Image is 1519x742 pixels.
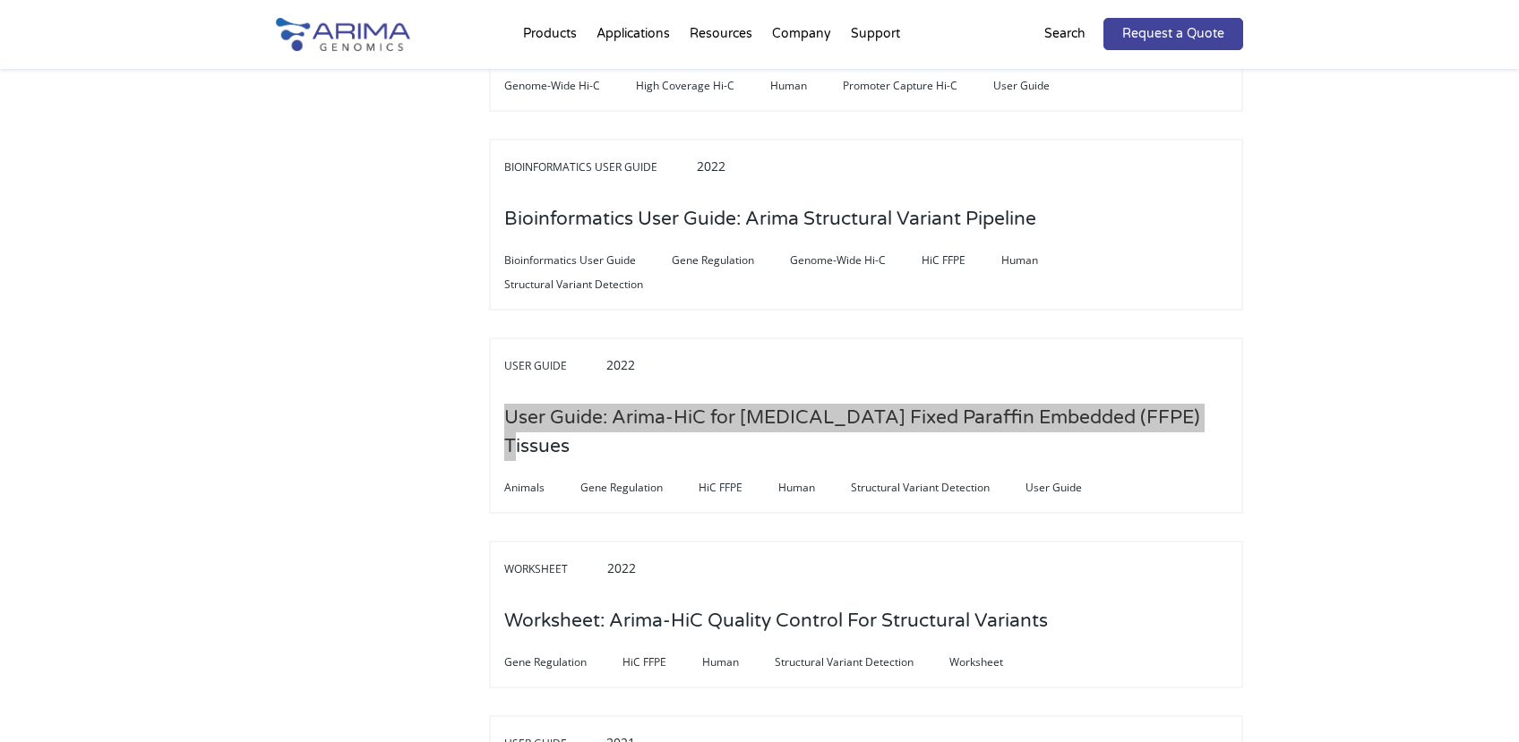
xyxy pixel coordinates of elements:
span: Bioinformatics User Guide [504,157,693,178]
span: User Guide [504,355,603,377]
span: Bioinformatics User Guide [504,250,672,271]
span: Animals [504,477,580,499]
span: HiC FFPE [622,652,702,673]
a: User Guide: Arima-HiC for [MEDICAL_DATA] Fixed Paraffin Embedded (FFPE) Tissues [504,437,1228,456]
span: High Coverage Hi-C [636,75,770,97]
p: Search [1044,22,1086,46]
span: Gene Regulation [672,250,790,271]
h3: Bioinformatics User Guide: Arima Structural Variant Pipeline [504,192,1036,247]
span: Human [770,75,843,97]
span: Genome-Wide Hi-C [790,250,922,271]
span: Human [778,477,851,499]
span: User Guide [1026,477,1118,499]
span: Structural Variant Detection [851,477,1026,499]
span: Promoter Capture Hi-C [843,75,993,97]
span: 2022 [607,559,636,576]
span: Human [1001,250,1074,271]
span: Structural Variant Detection [504,274,679,295]
span: 2022 [606,356,635,373]
span: Structural Variant Detection [775,652,949,673]
span: Human [702,652,775,673]
img: Arima-Genomics-logo [276,18,410,51]
h3: Worksheet: Arima-HiC Quality Control For Structural Variants [504,593,1048,649]
span: HiC FFPE [699,477,778,499]
span: Worksheet [949,652,1039,673]
h3: User Guide: Arima-HiC for [MEDICAL_DATA] Fixed Paraffin Embedded (FFPE) Tissues [504,390,1228,474]
span: Genome-Wide Hi-C [504,75,636,97]
a: Worksheet: Arima-HiC Quality Control For Structural Variants [504,611,1048,631]
a: Bioinformatics User Guide: Arima Structural Variant Pipeline [504,209,1036,229]
span: Gene Regulation [580,477,699,499]
a: Request a Quote [1103,18,1243,50]
span: 2022 [697,158,725,175]
span: Gene Regulation [504,652,622,673]
span: HiC FFPE [922,250,1001,271]
span: User Guide [993,75,1086,97]
span: Worksheet [504,559,604,580]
